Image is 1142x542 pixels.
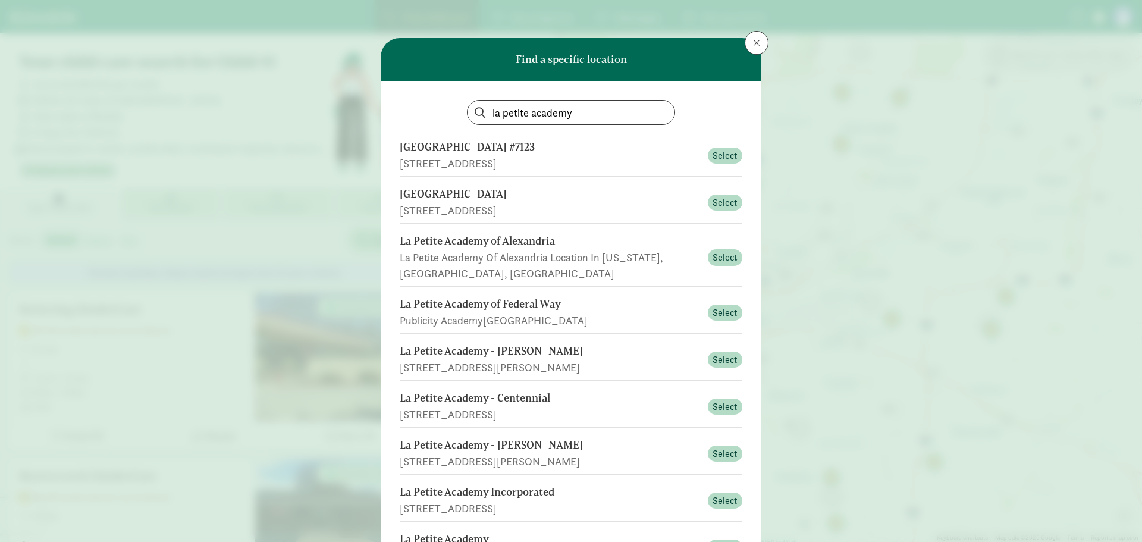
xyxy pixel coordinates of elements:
[400,228,742,287] button: La Petite Academy of Alexandria La Petite Academy Of Alexandria Location In [US_STATE], [GEOGRAPH...
[400,390,701,406] div: La Petite Academy - Centennial
[400,155,701,171] div: [STREET_ADDRESS]
[400,437,701,453] div: La Petite Academy - [PERSON_NAME]
[713,306,738,320] span: Select
[400,386,742,428] button: La Petite Academy - Centennial [STREET_ADDRESS] Select
[400,249,701,281] div: La Petite Academy Of Alexandria Location In [US_STATE], [GEOGRAPHIC_DATA], [GEOGRAPHIC_DATA]
[708,352,742,368] button: Select
[713,149,738,163] span: Select
[400,484,701,500] div: La Petite Academy Incorporated
[713,196,738,210] span: Select
[713,447,738,461] span: Select
[708,148,742,164] button: Select
[708,399,742,415] button: Select
[400,233,701,249] div: La Petite Academy of Alexandria
[516,54,627,65] h6: Find a specific location
[400,139,701,155] div: [GEOGRAPHIC_DATA] #7123
[713,494,738,508] span: Select
[400,453,701,469] div: [STREET_ADDRESS][PERSON_NAME]
[400,181,742,224] button: [GEOGRAPHIC_DATA] [STREET_ADDRESS] Select
[400,312,701,328] div: Publicity Academy[GEOGRAPHIC_DATA]
[713,400,738,414] span: Select
[400,343,701,359] div: La Petite Academy - [PERSON_NAME]
[468,101,674,124] input: Find by name or address
[400,134,742,177] button: [GEOGRAPHIC_DATA] #7123 [STREET_ADDRESS] Select
[713,353,738,367] span: Select
[400,359,701,375] div: [STREET_ADDRESS][PERSON_NAME]
[400,406,701,422] div: [STREET_ADDRESS]
[708,249,742,266] button: Select
[400,296,701,312] div: La Petite Academy of Federal Way
[708,195,742,211] button: Select
[400,500,701,516] div: [STREET_ADDRESS]
[708,446,742,462] button: Select
[400,339,742,381] button: La Petite Academy - [PERSON_NAME] [STREET_ADDRESS][PERSON_NAME] Select
[400,202,701,218] div: [STREET_ADDRESS]
[708,305,742,321] button: Select
[708,493,742,509] button: Select
[400,433,742,475] button: La Petite Academy - [PERSON_NAME] [STREET_ADDRESS][PERSON_NAME] Select
[713,250,738,265] span: Select
[400,292,742,334] button: La Petite Academy of Federal Way Publicity Academy[GEOGRAPHIC_DATA] Select
[400,480,742,522] button: La Petite Academy Incorporated [STREET_ADDRESS] Select
[400,186,701,202] div: [GEOGRAPHIC_DATA]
